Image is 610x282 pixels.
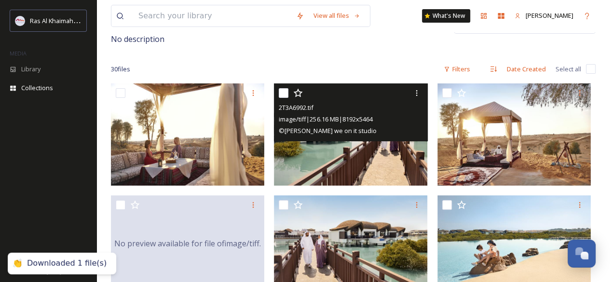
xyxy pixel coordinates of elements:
[568,240,596,268] button: Open Chat
[114,238,261,249] span: No preview available for file of image/tiff .
[279,126,376,135] span: © [PERSON_NAME] we on it studio
[111,34,164,44] span: No description
[422,9,470,23] a: What's New
[10,50,27,57] span: MEDIA
[309,6,365,25] a: View all files
[30,16,166,25] span: Ras Al Khaimah Tourism Development Authority
[439,60,475,79] div: Filters
[279,103,313,112] span: 2T3A6992.tif
[502,60,551,79] div: Date Created
[111,65,130,74] span: 30 file s
[437,83,591,186] img: 2T3A8209-Edit.tif
[27,258,107,269] div: Downloaded 1 file(s)
[526,11,573,20] span: [PERSON_NAME]
[15,16,25,26] img: Logo_RAKTDA_RGB-01.png
[13,258,22,269] div: 👏
[134,5,291,27] input: Search your library
[111,83,264,186] img: 2T3A7859.tif
[556,65,581,74] span: Select all
[21,83,53,93] span: Collections
[279,115,372,123] span: image/tiff | 256.16 MB | 8192 x 5464
[21,65,41,74] span: Library
[510,6,578,25] a: [PERSON_NAME]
